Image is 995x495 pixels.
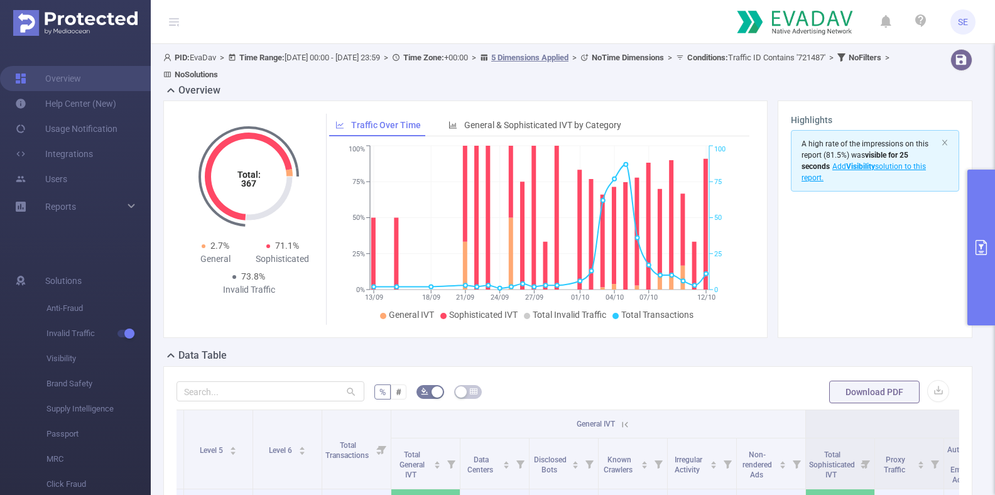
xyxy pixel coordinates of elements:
[714,250,722,258] tspan: 25
[491,293,509,302] tspan: 24/09
[926,438,943,489] i: Filter menu
[15,141,93,166] a: Integrations
[947,445,984,484] span: Automated and Emulated Activity
[533,310,606,320] span: Total Invalid Traffic
[641,459,648,463] i: icon: caret-up
[710,459,717,467] div: Sort
[503,459,510,463] i: icon: caret-up
[15,116,117,141] a: Usage Notification
[572,464,579,467] i: icon: caret-down
[178,83,220,98] h2: Overview
[396,387,401,397] span: #
[650,438,667,489] i: Filter menu
[641,459,648,467] div: Sort
[621,310,693,320] span: Total Transactions
[464,120,621,130] span: General & Sophisticated IVT by Category
[433,459,441,467] div: Sort
[714,178,722,186] tspan: 75
[15,166,67,192] a: Users
[335,121,344,129] i: icon: line-chart
[580,438,598,489] i: Filter menu
[216,53,228,62] span: >
[917,459,925,467] div: Sort
[857,438,874,489] i: Filter menu
[351,120,421,130] span: Traffic Over Time
[379,387,386,397] span: %
[352,214,365,222] tspan: 50%
[687,53,825,62] span: Traffic ID Contains '721487'
[503,464,510,467] i: icon: caret-down
[714,214,722,222] tspan: 50
[468,53,480,62] span: >
[249,253,316,266] div: Sophisticated
[298,445,305,449] i: icon: caret-up
[779,459,786,467] div: Sort
[829,381,920,403] button: Download PDF
[200,446,225,455] span: Level 5
[714,146,726,154] tspan: 100
[884,455,907,474] span: Proxy Traffic
[373,410,391,489] i: Filter menu
[809,450,855,479] span: Total Sophisticated IVT
[182,253,249,266] div: General
[592,53,664,62] b: No Time Dimensions
[742,450,772,479] span: Non-rendered Ads
[788,438,805,489] i: Filter menu
[941,139,949,146] i: icon: close
[45,202,76,212] span: Reports
[442,438,460,489] i: Filter menu
[380,53,392,62] span: >
[163,53,893,79] span: EvaDav [DATE] 00:00 - [DATE] 23:59 +00:00
[525,293,543,302] tspan: 27/09
[710,459,717,463] i: icon: caret-up
[46,371,151,396] span: Brand Safety
[825,53,837,62] span: >
[434,459,441,463] i: icon: caret-up
[298,445,306,452] div: Sort
[46,422,151,447] span: Passport
[664,53,676,62] span: >
[534,455,567,474] span: Disclosed Bots
[511,438,529,489] i: Filter menu
[849,53,881,62] b: No Filters
[229,445,237,452] div: Sort
[46,447,151,472] span: MRC
[802,139,928,160] span: A high rate of the impressions on this report
[572,459,579,467] div: Sort
[697,293,715,302] tspan: 12/10
[687,53,728,62] b: Conditions :
[422,293,440,302] tspan: 18/09
[178,348,227,363] h2: Data Table
[434,464,441,467] i: icon: caret-down
[846,162,875,171] b: Visibility
[241,271,265,281] span: 73.8%
[210,241,229,251] span: 2.7%
[604,455,634,474] span: Known Crawlers
[958,9,968,35] span: SE
[175,53,190,62] b: PID:
[449,121,457,129] i: icon: bar-chart
[13,10,138,36] img: Protected Media
[714,286,718,294] tspan: 0
[780,459,786,463] i: icon: caret-up
[791,114,959,127] h3: Highlights
[175,70,218,79] b: No Solutions
[163,53,175,62] i: icon: user
[918,464,925,467] i: icon: caret-down
[45,194,76,219] a: Reports
[719,438,736,489] i: Filter menu
[352,178,365,186] tspan: 75%
[352,250,365,258] tspan: 25%
[229,445,236,449] i: icon: caret-up
[237,170,261,180] tspan: Total:
[568,53,580,62] span: >
[349,146,365,154] tspan: 100%
[641,464,648,467] i: icon: caret-down
[275,241,299,251] span: 71.1%
[215,283,283,296] div: Invalid Traffic
[365,293,383,302] tspan: 13/09
[881,53,893,62] span: >
[802,151,908,171] span: was
[606,293,624,302] tspan: 04/10
[639,293,658,302] tspan: 07/10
